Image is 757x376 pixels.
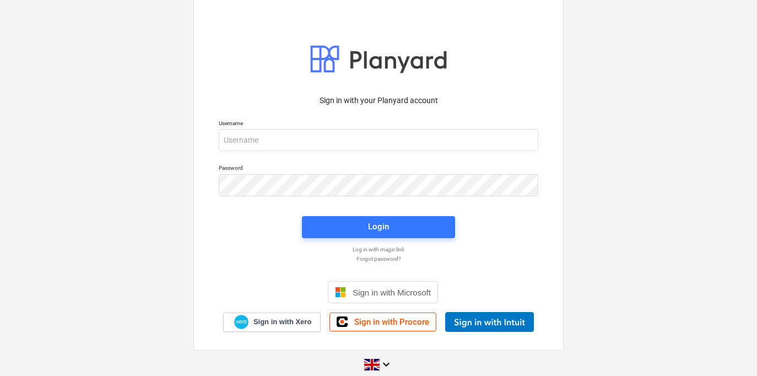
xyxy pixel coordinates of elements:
[380,358,393,371] i: keyboard_arrow_down
[213,255,544,262] a: Forgot password?
[219,95,538,106] p: Sign in with your Planyard account
[354,317,429,327] span: Sign in with Procore
[253,317,311,327] span: Sign in with Xero
[213,246,544,253] a: Log in with magic link
[219,129,538,151] input: Username
[368,219,389,234] div: Login
[234,315,248,330] img: Xero logo
[329,313,436,331] a: Sign in with Procore
[353,288,431,297] span: Sign in with Microsoft
[335,287,346,298] img: Microsoft logo
[223,313,321,332] a: Sign in with Xero
[219,164,538,174] p: Password
[302,216,455,238] button: Login
[219,120,538,129] p: Username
